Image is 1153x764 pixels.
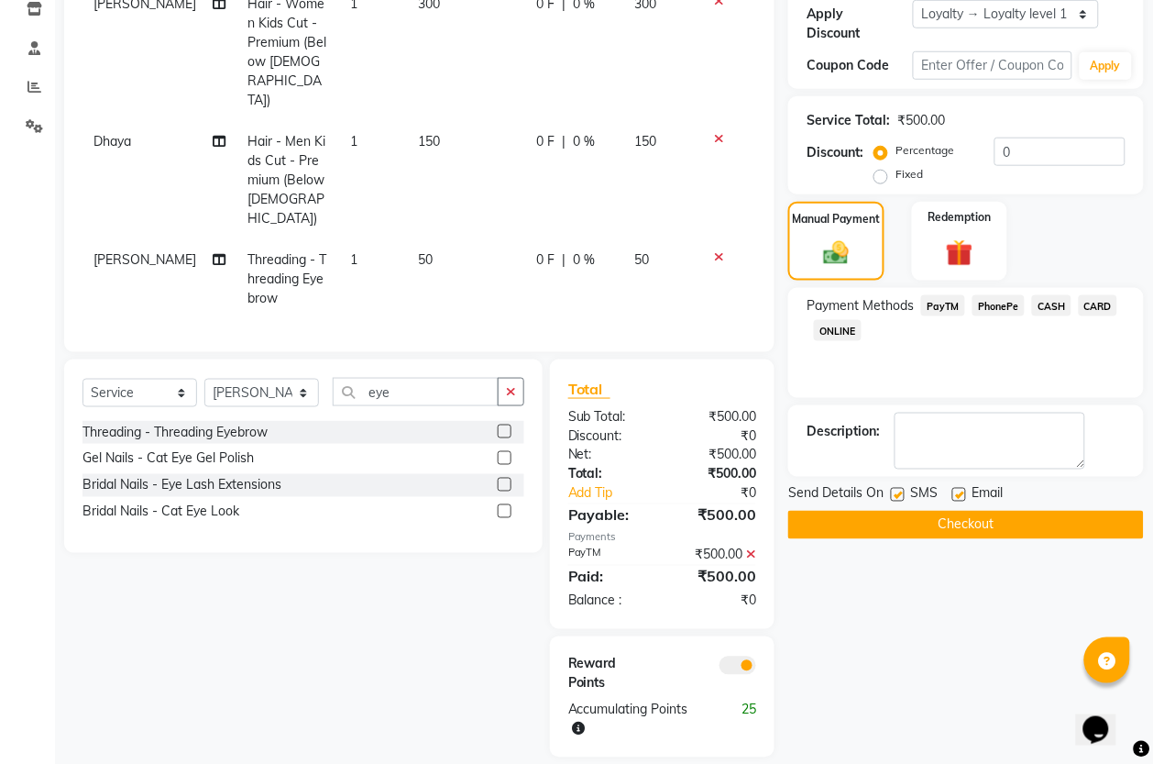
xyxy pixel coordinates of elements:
[555,546,663,565] div: PayTM
[972,295,1025,316] span: PhonePe
[555,504,663,526] div: Payable:
[814,320,862,341] span: ONLINE
[807,296,914,316] span: Payment Methods
[555,465,663,484] div: Total:
[555,566,663,588] div: Paid:
[634,133,656,149] span: 150
[247,133,325,227] span: Hair - Men Kids Cut - Premium (Below [DEMOGRAPHIC_DATA])
[895,166,923,183] label: Fixed
[418,251,433,268] span: 50
[807,422,880,441] div: Description:
[82,449,254,469] div: Gel Nails - Cat Eye Gel Polish
[663,407,771,426] div: ₹500.00
[897,111,945,130] div: ₹500.00
[93,251,196,268] span: [PERSON_NAME]
[716,701,770,739] div: 25
[910,484,938,507] span: SMS
[788,511,1144,539] button: Checkout
[663,546,771,565] div: ₹500.00
[333,378,499,406] input: Search or Scan
[536,250,555,270] span: 0 F
[1080,52,1132,80] button: Apply
[793,211,881,227] label: Manual Payment
[816,238,857,268] img: _cash.svg
[82,476,281,495] div: Bridal Nails - Eye Lash Extensions
[82,503,239,522] div: Bridal Nails - Cat Eye Look
[562,250,566,270] span: |
[82,423,268,442] div: Threading - Threading Eyebrow
[663,592,771,611] div: ₹0
[536,132,555,151] span: 0 F
[562,132,566,151] span: |
[913,51,1072,80] input: Enter Offer / Coupon Code
[1032,295,1071,316] span: CASH
[663,465,771,484] div: ₹500.00
[928,209,991,226] label: Redemption
[1079,295,1118,316] span: CARD
[555,701,717,739] div: Accumulating Points
[972,484,1003,507] span: Email
[418,133,440,149] span: 150
[573,250,595,270] span: 0 %
[807,143,863,162] div: Discount:
[788,484,884,507] span: Send Details On
[663,446,771,465] div: ₹500.00
[807,56,913,75] div: Coupon Code
[247,251,326,306] span: Threading - Threading Eyebrow
[350,133,357,149] span: 1
[573,132,595,151] span: 0 %
[555,426,663,446] div: Discount:
[568,380,610,399] span: Total
[350,251,357,268] span: 1
[663,566,771,588] div: ₹500.00
[807,111,890,130] div: Service Total:
[921,295,965,316] span: PayTM
[1076,691,1135,746] iframe: chat widget
[680,484,770,504] div: ₹0
[568,530,756,546] div: Payments
[895,142,954,159] label: Percentage
[555,655,663,693] div: Reward Points
[663,426,771,446] div: ₹0
[555,407,663,426] div: Sub Total:
[93,133,131,149] span: Dhaya
[555,484,680,504] a: Add Tip
[555,592,663,611] div: Balance :
[634,251,649,268] span: 50
[663,504,771,526] div: ₹500.00
[938,237,982,271] img: _gift.svg
[555,446,663,465] div: Net:
[807,5,913,43] div: Apply Discount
